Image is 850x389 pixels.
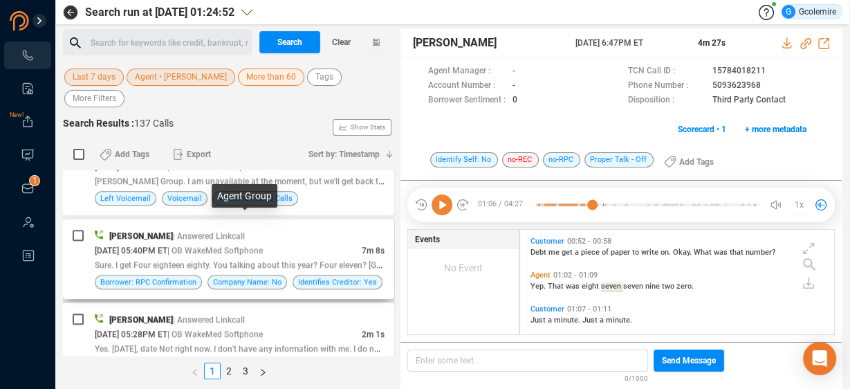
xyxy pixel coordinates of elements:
button: Show Stats [333,119,391,136]
button: Add Tags [91,143,158,165]
a: 1 [205,363,220,379]
span: Customer [530,305,564,314]
span: | OB WakeMed Softphone [167,329,263,339]
span: Add Tags [679,151,714,173]
span: 00:52 - 00:58 [564,237,614,246]
span: to [632,248,641,257]
span: [DATE] 05:28PM ET [95,329,167,339]
span: Borrower: RPC Confirmation [100,275,196,289]
span: nine [645,282,662,291]
span: me [548,248,562,257]
span: seven [601,282,623,291]
span: [PERSON_NAME] [413,35,497,51]
span: Show Stats [351,44,385,210]
button: Tags [307,69,342,86]
span: Company Name: No [213,275,281,289]
span: New! [10,101,24,129]
button: Search [259,31,320,53]
span: 15784018211 [712,64,766,79]
span: a [600,316,606,325]
span: Agent Manager : [428,64,506,79]
button: More than 60 [238,69,304,86]
span: number? [746,248,775,257]
span: Clear [332,31,351,53]
button: 1x [789,195,809,215]
span: + more metadata [745,118,806,141]
a: New! [21,115,35,129]
span: Third Party Contact [712,93,786,108]
span: [PERSON_NAME] [109,315,173,325]
div: grid [527,233,834,334]
li: Smart Reports [4,75,51,102]
button: Agent • [PERSON_NAME] [127,69,235,86]
span: Last 7 days [73,69,116,86]
div: Gcolemire [782,5,836,19]
span: | Answered Linkcall [173,231,245,241]
span: 5093623968 [712,79,761,93]
span: 137 Calls [134,118,174,129]
span: paper [611,248,632,257]
a: 3 [238,363,253,379]
span: [DATE] 6:47PM ET [575,37,682,49]
span: of [602,248,611,257]
span: Account Number : [428,79,506,93]
span: Sort by: Timestamp [308,143,380,165]
span: [PERSON_NAME] Group. I am unavailable at the moment, but we'll get back to you as soon as possibl... [95,175,506,186]
span: Scorecard • 1 [678,118,726,141]
span: 4m 27s [698,38,726,48]
span: no-REC [502,152,539,168]
button: Scorecard • 1 [670,118,734,141]
span: Okay. [673,248,694,257]
button: right [254,363,272,379]
span: was [566,282,582,291]
span: minute. [554,316,582,325]
span: on. [660,248,673,257]
li: Interactions [4,42,51,69]
span: That [548,282,566,291]
span: Events [415,233,440,246]
span: Just [582,316,600,325]
span: Borrower Sentiment : [428,93,506,108]
span: Identify Self: No [430,152,498,168]
span: Customer [530,237,564,246]
span: | OB WakeMed Softphone [167,246,263,255]
a: 2 [221,363,237,379]
span: 01:07 - 01:11 [564,305,614,314]
span: write [641,248,660,257]
span: 7m 8s [362,246,385,255]
span: Proper Talk - Off [584,152,654,168]
span: Tags [315,69,333,86]
li: Exports [4,108,51,136]
span: Add Tags [115,143,149,165]
sup: 1 [30,176,39,186]
span: Left Voicemail [100,192,151,205]
div: Open Intercom Messenger [803,342,836,375]
span: 0 [512,93,517,108]
li: 1 [204,363,221,379]
span: minute. [606,316,632,325]
span: Yep. [530,282,548,291]
span: G [786,5,791,19]
button: Add Tags [656,151,722,173]
span: that [730,248,746,257]
p: 1 [33,176,37,190]
div: Agent Group [212,184,277,208]
span: 01:02 - 01:09 [551,271,600,280]
li: Previous Page [186,363,204,379]
span: 0/1000 [625,372,648,383]
div: No Event [408,249,519,287]
span: 01:06 / 04:27 [470,194,536,215]
span: More than 60 [246,69,296,86]
span: Sure. I get Four eighteen eighty. You talking about this year? Four eleven? [GEOGRAPHIC_DATA]. I ... [95,259,506,270]
span: What [694,248,714,257]
button: Sort by: Timestamp [300,143,394,165]
span: Send Message [662,350,716,372]
button: Send Message [654,350,724,372]
span: piece [581,248,602,257]
span: seven [623,282,645,291]
span: right [259,368,267,377]
li: Next Page [254,363,272,379]
span: - [512,64,515,79]
span: Debt [530,248,548,257]
span: TCN Call ID : [628,64,705,79]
